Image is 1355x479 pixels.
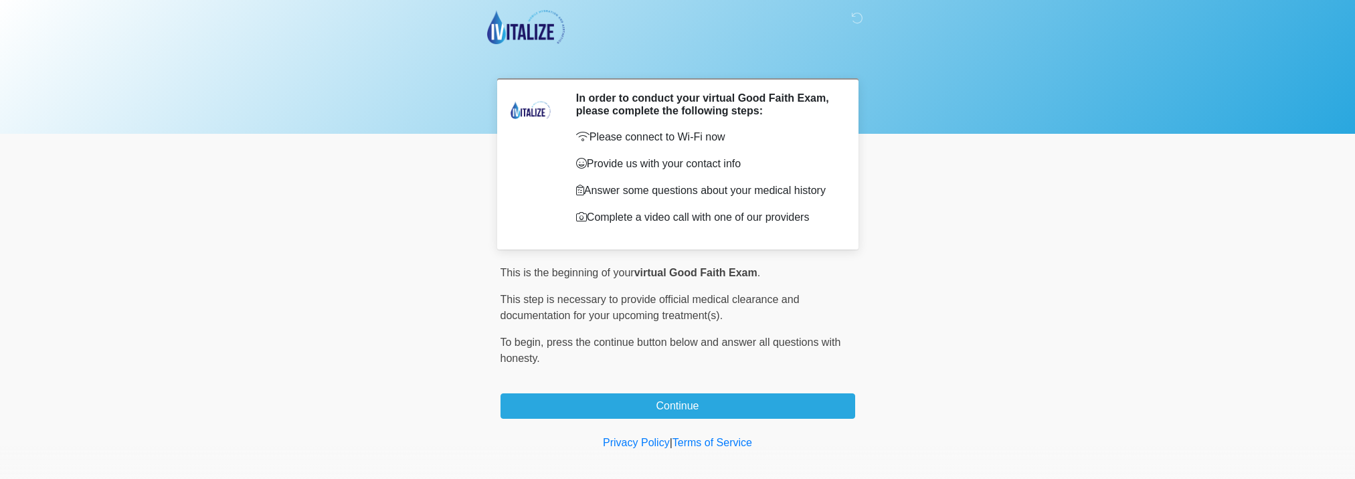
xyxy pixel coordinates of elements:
[634,267,757,278] strong: virtual Good Faith Exam
[603,437,670,448] a: Privacy Policy
[576,209,835,225] p: Complete a video call with one of our providers
[501,393,855,419] button: Continue
[576,92,835,117] h2: In order to conduct your virtual Good Faith Exam, please complete the following steps:
[501,267,634,278] span: This is the beginning of your
[511,92,551,132] img: Agent Avatar
[501,294,800,321] span: This step is necessary to provide official medical clearance and documentation for your upcoming ...
[576,129,835,145] p: Please connect to Wi-Fi now
[487,10,565,44] img: IVitalize Mobile Logo
[576,156,835,172] p: Provide us with your contact info
[501,337,547,348] span: To begin,
[757,267,760,278] span: .
[672,437,752,448] a: Terms of Service
[501,337,841,364] span: press the continue button below and answer all questions with honesty.
[670,437,672,448] a: |
[490,48,865,73] h1: ‎ ‎ ‎ ‎
[576,183,835,199] p: Answer some questions about your medical history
